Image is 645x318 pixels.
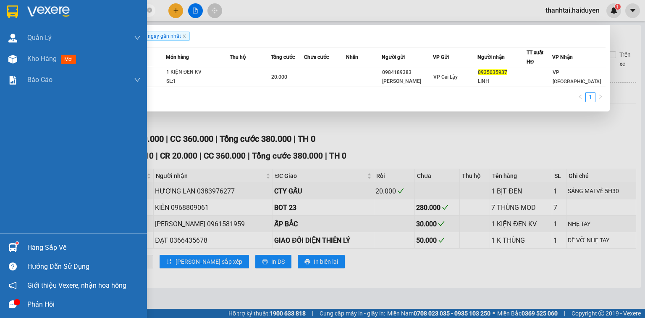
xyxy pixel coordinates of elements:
span: right [598,94,603,99]
div: Hàng sắp về [27,241,141,254]
span: Kho hàng [27,55,57,63]
span: VP Gửi [433,54,449,60]
span: VP [GEOGRAPHIC_DATA] [553,69,601,85]
div: Phản hồi [27,298,141,311]
span: 20.000 [271,74,287,80]
a: 1 [586,93,595,102]
span: Món hàng [166,54,189,60]
button: left [575,92,585,102]
span: 0935035937 [478,69,507,75]
span: VP Nhận [552,54,573,60]
li: 1 [585,92,595,102]
img: logo-vxr [7,5,18,18]
span: mới [61,55,76,64]
span: Gửi 3 ngày gần nhất [131,32,190,41]
span: question-circle [9,262,17,270]
div: 0984189383 [382,68,433,77]
div: SL: 1 [166,77,229,86]
li: Next Page [595,92,606,102]
span: Báo cáo [27,74,52,85]
img: warehouse-icon [8,55,17,64]
span: close-circle [147,8,152,13]
img: warehouse-icon [8,243,17,252]
img: warehouse-icon [8,34,17,42]
img: solution-icon [8,76,17,85]
span: Chưa cước [304,54,329,60]
span: notification [9,281,17,289]
div: [PERSON_NAME] [382,77,433,86]
li: Previous Page [575,92,585,102]
button: right [595,92,606,102]
span: TT xuất HĐ [527,50,543,65]
div: 1 KIỆN ĐEN KV [166,68,229,77]
span: Giới thiệu Vexere, nhận hoa hồng [27,280,126,291]
span: close-circle [147,7,152,15]
span: left [578,94,583,99]
span: VP Cai Lậy [433,74,458,80]
span: Người gửi [382,54,405,60]
span: message [9,300,17,308]
span: Người nhận [477,54,505,60]
span: close [182,34,186,38]
span: Thu hộ [230,54,246,60]
div: Hướng dẫn sử dụng [27,260,141,273]
sup: 1 [16,242,18,244]
span: Quản Lý [27,32,52,43]
span: Tổng cước [271,54,295,60]
span: Nhãn [346,54,358,60]
span: down [134,77,141,83]
span: down [134,34,141,41]
div: LINH [478,77,526,86]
